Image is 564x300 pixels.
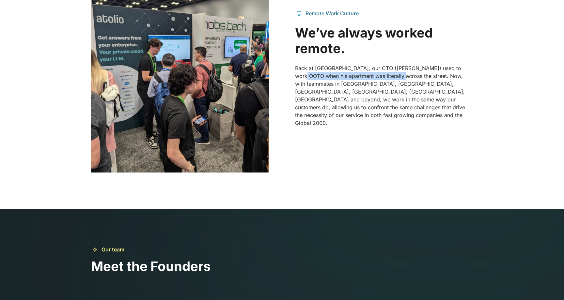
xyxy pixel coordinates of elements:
[531,269,564,300] iframe: Chat Widget
[295,25,473,56] h2: We’ve always worked remote.
[102,246,124,253] div: Our team
[295,64,473,127] p: Back at [GEOGRAPHIC_DATA], our CTO ([PERSON_NAME]) used to work OOTO when his apartment was liter...
[91,259,473,274] h2: Meet the Founders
